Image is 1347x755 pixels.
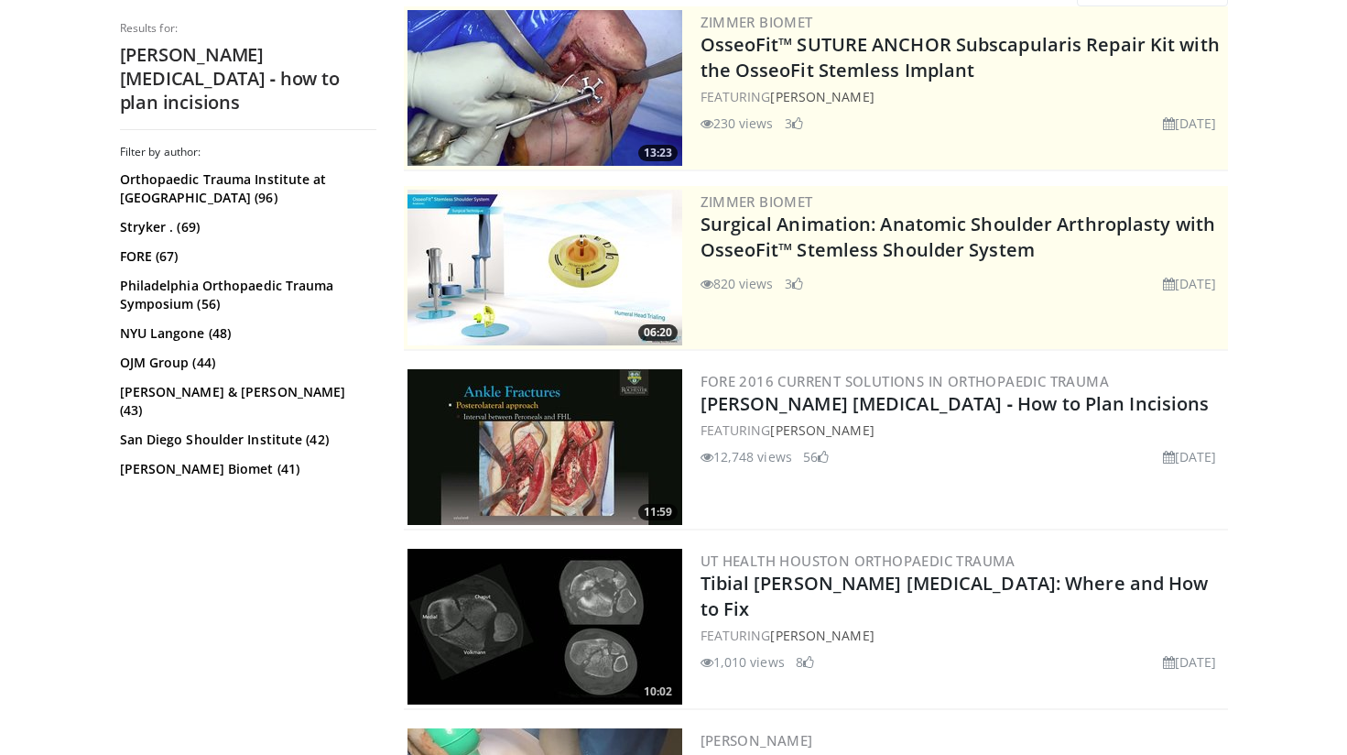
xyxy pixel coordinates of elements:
div: FEATURING [701,87,1224,106]
li: [DATE] [1163,652,1217,672]
a: [PERSON_NAME] Biomet (41) [120,460,372,478]
div: FEATURING [701,626,1224,645]
li: [DATE] [1163,274,1217,293]
a: FORE (67) [120,247,372,266]
span: 11:59 [638,504,678,520]
div: FEATURING [701,421,1224,440]
span: 10:02 [638,684,678,700]
li: [DATE] [1163,114,1217,133]
li: 820 views [701,274,774,293]
a: Zimmer Biomet [701,192,813,211]
a: [PERSON_NAME] [MEDICAL_DATA] ‐ How to Plan Incisions [701,391,1210,416]
a: Zimmer Biomet [701,13,813,31]
a: OsseoFit™ SUTURE ANCHOR Subscapularis Repair Kit with the OsseoFit Stemless Implant [701,32,1220,82]
li: 1,010 views [701,652,785,672]
li: 3 [785,274,803,293]
span: 13:23 [638,145,678,161]
a: Orthopaedic Trauma Institute at [GEOGRAPHIC_DATA] (96) [120,170,372,207]
a: 06:20 [407,190,682,345]
a: 10:02 [407,549,682,705]
a: Surgical Animation: Anatomic Shoulder Arthroplasty with OsseoFit™ Stemless Shoulder System [701,212,1216,262]
img: 40c8acad-cf15-4485-a741-123ec1ccb0c0.300x170_q85_crop-smart_upscale.jpg [407,10,682,166]
h3: Filter by author: [120,145,376,159]
img: 1ad2e8ef-b6b7-4b25-9820-1a5059a8bccd.300x170_q85_crop-smart_upscale.jpg [407,549,682,705]
a: 11:59 [407,369,682,525]
a: Tibial [PERSON_NAME] [MEDICAL_DATA]: Where and How to Fix [701,571,1209,621]
span: 06:20 [638,324,678,341]
li: 230 views [701,114,774,133]
a: [PERSON_NAME] [701,731,813,750]
a: FORE 2016 Current Solutions in Orthopaedic Trauma [701,372,1110,390]
a: UT Health Houston Orthopaedic Trauma [701,552,1016,570]
img: 30806172-6006-4cbb-b744-2293d09ae475.300x170_q85_crop-smart_upscale.jpg [407,369,682,525]
a: [PERSON_NAME] [770,627,874,644]
a: 13:23 [407,10,682,166]
a: [PERSON_NAME] [770,421,874,439]
li: 8 [796,652,814,672]
a: Stryker . (69) [120,218,372,236]
a: Philadelphia Orthopaedic Trauma Symposium (56) [120,277,372,313]
a: [PERSON_NAME] & [PERSON_NAME] (43) [120,383,372,420]
p: Results for: [120,21,376,36]
li: 56 [803,447,829,466]
a: [PERSON_NAME] [770,88,874,105]
a: NYU Langone (48) [120,324,372,343]
li: [DATE] [1163,447,1217,466]
a: San Diego Shoulder Institute (42) [120,431,372,449]
li: 3 [785,114,803,133]
li: 12,748 views [701,447,792,466]
img: 84e7f812-2061-4fff-86f6-cdff29f66ef4.300x170_q85_crop-smart_upscale.jpg [407,190,682,345]
h2: [PERSON_NAME] [MEDICAL_DATA] ‐ how to plan incisions [120,43,376,115]
a: OJM Group (44) [120,354,372,372]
